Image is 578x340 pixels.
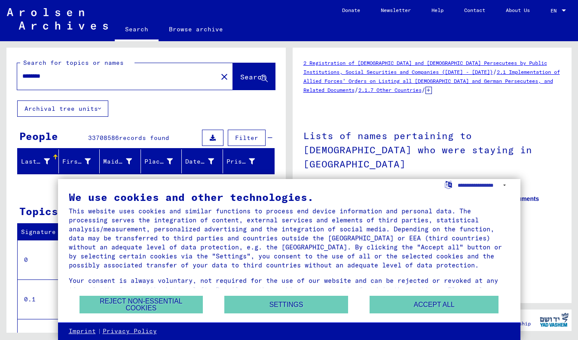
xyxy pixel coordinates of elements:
div: Place of Birth [144,155,184,168]
div: Your consent is always voluntary, not required for the use of our website and can be rejected or ... [69,276,510,303]
div: Prisoner # [226,155,266,168]
button: Archival tree units [17,100,108,117]
button: Search [233,63,275,90]
span: / [493,68,497,76]
button: Filter [228,130,266,146]
mat-header-cell: Last Name [18,149,59,173]
div: Signature [21,228,70,237]
div: Maiden Name [103,157,132,166]
img: Arolsen_neg.svg [7,8,108,30]
mat-label: Search for topics or names [23,59,124,67]
td: 0.1 [18,279,77,319]
mat-header-cell: First Name [59,149,100,173]
a: Imprint [69,327,96,336]
div: Signature [21,225,79,239]
span: / [422,86,425,94]
div: Date of Birth [185,157,214,166]
a: 2.1 Implementation of Allied Forces’ Orders on Listing all [DEMOGRAPHIC_DATA] and German Persecut... [303,69,560,93]
mat-header-cell: Date of Birth [182,149,223,173]
button: Settings [224,296,348,313]
mat-icon: close [219,72,229,82]
div: Maiden Name [103,155,143,168]
div: Prisoner # [226,157,255,166]
div: Topics [19,203,58,219]
a: Privacy Policy [103,327,157,336]
h1: Lists of names pertaining to [DEMOGRAPHIC_DATA] who were staying in [GEOGRAPHIC_DATA] [303,116,561,182]
button: Clear [216,68,233,85]
div: People [19,128,58,144]
div: Place of Birth [144,157,173,166]
img: yv_logo.png [538,309,570,331]
span: EN [550,8,560,14]
span: / [355,86,358,94]
a: Search [115,19,159,41]
span: Search [240,73,266,81]
div: First Name [62,157,91,166]
div: This website uses cookies and similar functions to process end device information and personal da... [69,206,510,270]
td: 0 [18,240,77,279]
span: records found [119,134,169,142]
span: Filter [235,134,258,142]
span: 33708586 [88,134,119,142]
div: Last Name [21,157,50,166]
mat-header-cell: Maiden Name [100,149,141,173]
div: We use cookies and other technologies. [69,192,510,202]
a: 2 Registration of [DEMOGRAPHIC_DATA] and [DEMOGRAPHIC_DATA] Persecutees by Public Institutions, S... [303,60,547,75]
a: 2.1.7 Other Countries [358,87,422,93]
div: Last Name [21,155,61,168]
div: Date of Birth [185,155,225,168]
a: Browse archive [159,19,233,39]
button: Reject non-essential cookies [80,296,203,313]
button: Accept all [370,296,498,313]
div: First Name [62,155,102,168]
mat-header-cell: Place of Birth [141,149,182,173]
mat-header-cell: Prisoner # [223,149,274,173]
